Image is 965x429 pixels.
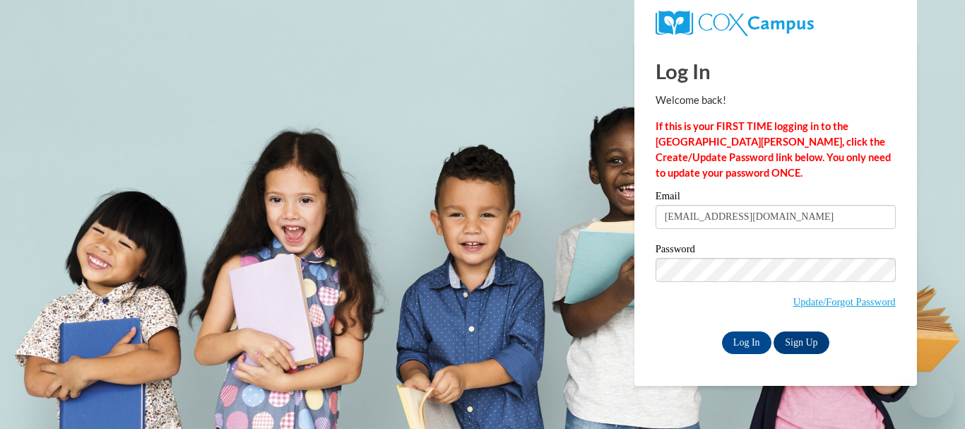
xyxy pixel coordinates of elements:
img: COX Campus [656,11,814,36]
input: Log In [722,331,771,354]
a: Sign Up [774,331,829,354]
iframe: Button to launch messaging window [908,372,954,418]
label: Email [656,191,896,205]
a: Update/Forgot Password [793,296,896,307]
a: COX Campus [656,11,896,36]
p: Welcome back! [656,93,896,108]
h1: Log In [656,57,896,86]
strong: If this is your FIRST TIME logging in to the [GEOGRAPHIC_DATA][PERSON_NAME], click the Create/Upd... [656,120,891,179]
label: Password [656,244,896,258]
